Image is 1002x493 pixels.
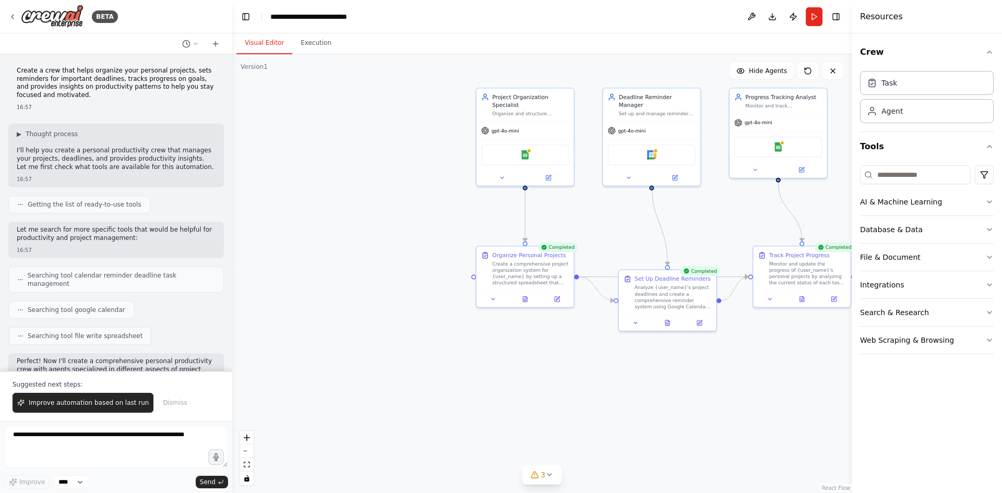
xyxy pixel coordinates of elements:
button: View output [651,318,684,328]
p: Perfect! Now I'll create a comprehensive personal productivity crew with agents specialized in di... [17,357,216,382]
div: Web Scraping & Browsing [860,335,954,345]
div: Organize Personal Projects [492,251,566,259]
button: fit view [240,458,254,472]
g: Edge from 127b2d16-68ec-4dd8-919e-b69056b710c8 to b69faf11-adf2-4a7c-b4e6-2966452c266e [648,183,671,265]
button: Dismiss [158,393,192,413]
img: Google Calendar [647,150,657,160]
button: View output [508,294,542,304]
p: Create a crew that helps organize your personal projects, sets reminders for important deadlines,... [17,67,216,99]
div: 16:57 [17,103,216,111]
span: Improve automation based on last run [29,399,149,407]
img: Logo [21,5,83,28]
div: React Flow controls [240,431,254,485]
g: Edge from b69faf11-adf2-4a7c-b4e6-2966452c266e to 33684df3-2232-4e23-a474-f7994bd7832a [721,273,748,305]
button: 3 [522,465,562,485]
button: Open in side panel [526,173,571,183]
button: Click to speak your automation idea [208,449,224,465]
div: Set up and manage reminder systems for {user_name}'s important deadlines and milestones. Create c... [619,111,696,117]
div: Create a comprehensive project organization system for {user_name} by setting up a structured spr... [492,261,569,286]
nav: breadcrumb [270,11,347,22]
div: Version 1 [241,63,268,71]
span: Searching tool google calendar [28,306,125,314]
div: Progress Tracking Analyst [745,93,822,101]
div: Database & Data [860,224,923,235]
button: Execution [292,32,340,54]
p: Let me search for more specific tools that would be helpful for productivity and project management: [17,226,216,242]
div: Project Organization Specialist [492,93,569,109]
button: Send [196,476,228,488]
span: 3 [541,470,545,480]
div: Analyze {user_name}'s project deadlines and create a comprehensive reminder system using Google C... [635,284,711,310]
button: Open in side panel [820,294,848,304]
div: Completed [680,266,720,275]
div: Deadline Reminder ManagerSet up and manage reminder systems for {user_name}'s important deadlines... [602,88,701,186]
div: 16:57 [17,175,216,183]
span: Thought process [26,130,78,138]
div: Project Organization SpecialistOrganize and structure {user_name}'s personal projects by creating... [475,88,574,186]
button: Open in side panel [652,173,697,183]
div: CompletedTrack Project ProgressMonitor and update the progress of {user_name}'s personal projects... [753,246,851,308]
g: Edge from 0028e156-6a0a-4b34-a6ed-f9fe11ae0e82 to f6c4faf4-8063-4c1a-be7f-d9f33362008f [521,183,529,242]
g: Edge from f6c4faf4-8063-4c1a-be7f-d9f33362008f to 33684df3-2232-4e23-a474-f7994bd7832a [579,273,748,281]
span: Send [200,478,216,486]
button: Open in side panel [543,294,570,304]
span: Searching tool file write spreadsheet [28,332,142,340]
button: Visual Editor [236,32,292,54]
button: View output [785,294,819,304]
g: Edge from 607e69fe-d6e9-4cde-98a4-6de6142b2dd9 to 33684df3-2232-4e23-a474-f7994bd7832a [774,183,806,242]
button: zoom out [240,444,254,458]
div: File & Document [860,252,921,262]
button: ▶Thought process [17,130,78,138]
div: Organize and structure {user_name}'s personal projects by creating clear project hierarchies, cat... [492,111,569,117]
p: I'll help you create a personal productivity crew that manages your projects, deadlines, and prov... [17,147,216,171]
button: Open in side panel [779,165,824,174]
div: Search & Research [860,307,929,318]
div: CompletedOrganize Personal ProjectsCreate a comprehensive project organization system for {user_n... [475,246,574,308]
span: Improve [19,478,45,486]
div: Integrations [860,280,904,290]
div: CompletedSet Up Deadline RemindersAnalyze {user_name}'s project deadlines and create a comprehens... [618,270,717,332]
button: File & Document [860,244,994,271]
div: 16:57 [17,246,216,254]
g: Edge from f6c4faf4-8063-4c1a-be7f-d9f33362008f to b69faf11-adf2-4a7c-b4e6-2966452c266e [579,273,614,305]
span: gpt-4o-mini [618,127,646,134]
div: Track Project Progress [769,251,830,259]
div: Task [881,78,897,88]
button: Hide right sidebar [829,9,843,24]
button: Improve [4,475,50,489]
span: Hide Agents [749,67,787,75]
div: Deadline Reminder Manager [619,93,696,109]
button: Integrations [860,271,994,298]
button: Crew [860,38,994,67]
div: Progress Tracking AnalystMonitor and track {user_name}'s progress on various goals and projects b... [729,88,827,178]
div: BETA [92,10,118,23]
button: Improve automation based on last run [13,393,153,413]
span: Searching tool calendar reminder deadline task management [28,271,215,288]
a: React Flow attribution [822,485,850,491]
div: Monitor and update the progress of {user_name}'s personal projects by analyzing the current statu... [769,261,846,286]
button: Hide Agents [730,63,793,79]
button: Web Scraping & Browsing [860,327,994,354]
button: Database & Data [860,216,994,243]
div: AI & Machine Learning [860,197,942,207]
img: Google Sheets [773,142,783,151]
button: zoom in [240,431,254,444]
div: Tools [860,161,994,363]
button: Tools [860,132,994,161]
button: Hide left sidebar [238,9,253,24]
button: Switch to previous chat [178,38,203,50]
span: ▶ [17,130,21,138]
button: toggle interactivity [240,472,254,485]
div: Crew [860,67,994,131]
button: Start a new chat [207,38,224,50]
button: Search & Research [860,299,994,326]
button: AI & Machine Learning [860,188,994,215]
span: gpt-4o-mini [492,127,519,134]
div: Agent [881,106,903,116]
span: Getting the list of ready-to-use tools [28,200,141,209]
span: gpt-4o-mini [745,119,772,126]
span: Dismiss [163,399,187,407]
div: Completed [815,243,855,252]
div: Set Up Deadline Reminders [635,275,711,283]
div: Monitor and track {user_name}'s progress on various goals and projects by analyzing completion ra... [745,103,822,109]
